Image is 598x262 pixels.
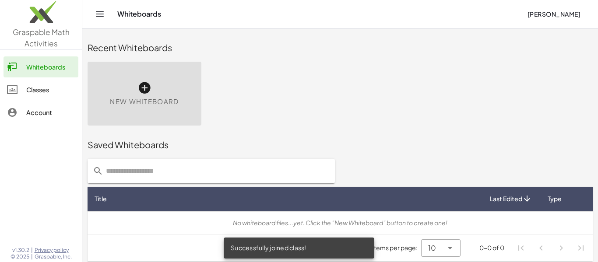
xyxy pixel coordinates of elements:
[26,84,75,95] div: Classes
[31,247,33,254] span: |
[35,247,72,254] a: Privacy policy
[26,62,75,72] div: Whiteboards
[548,194,562,203] span: Type
[12,247,29,254] span: v1.30.2
[95,194,107,203] span: Title
[372,243,421,252] span: Items per page:
[511,238,591,258] nav: Pagination Navigation
[4,56,78,77] a: Whiteboards
[93,7,107,21] button: Toggle navigation
[428,243,436,253] span: 10
[88,139,593,151] div: Saved Whiteboards
[4,79,78,100] a: Classes
[31,253,33,260] span: |
[95,218,586,227] div: No whiteboard files...yet. Click the "New Whiteboard" button to create one!
[224,238,374,259] div: Successfully joined class!
[11,253,29,260] span: © 2025
[520,6,587,22] button: [PERSON_NAME]
[13,27,70,48] span: Graspable Math Activities
[527,10,580,18] span: [PERSON_NAME]
[26,107,75,118] div: Account
[479,243,504,252] div: 0-0 of 0
[93,166,103,176] i: prepended action
[4,102,78,123] a: Account
[88,42,593,54] div: Recent Whiteboards
[110,97,179,107] span: New Whiteboard
[35,253,72,260] span: Graspable, Inc.
[490,194,522,203] span: Last Edited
